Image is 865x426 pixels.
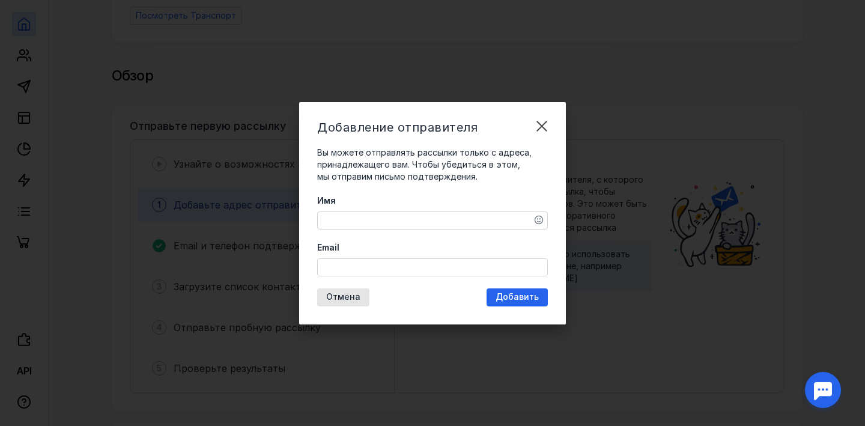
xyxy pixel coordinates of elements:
[317,120,478,135] span: Добавление отправителя
[317,288,369,306] button: Отмена
[487,288,548,306] button: Добавить
[317,147,532,181] span: Вы можете отправлять рассылки только с адреса, принадлежащего вам. Чтобы убедиться в этом, мы отп...
[326,292,360,302] span: Отмена
[317,242,339,254] span: Email
[496,292,539,302] span: Добавить
[317,195,336,207] span: Имя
